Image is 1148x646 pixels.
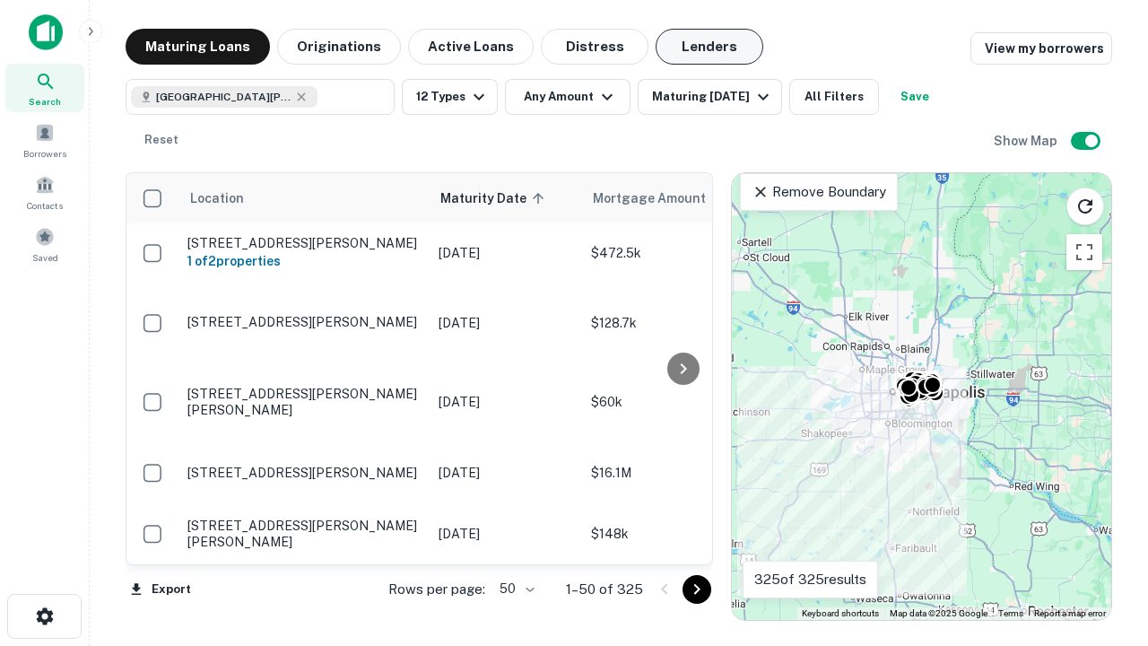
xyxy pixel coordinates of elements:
[187,518,421,550] p: [STREET_ADDRESS][PERSON_NAME][PERSON_NAME]
[126,29,270,65] button: Maturing Loans
[736,597,796,620] img: Google
[683,575,711,604] button: Go to next page
[591,463,770,483] p: $16.1M
[388,579,485,600] p: Rows per page:
[732,173,1111,620] div: 0 0
[652,86,774,108] div: Maturing [DATE]
[29,14,63,50] img: capitalize-icon.png
[789,79,879,115] button: All Filters
[505,79,631,115] button: Any Amount
[754,569,866,590] p: 325 of 325 results
[156,89,291,105] span: [GEOGRAPHIC_DATA][PERSON_NAME], [GEOGRAPHIC_DATA], [GEOGRAPHIC_DATA]
[439,392,573,412] p: [DATE]
[439,524,573,544] p: [DATE]
[187,314,421,330] p: [STREET_ADDRESS][PERSON_NAME]
[408,29,534,65] button: Active Loans
[736,597,796,620] a: Open this area in Google Maps (opens a new window)
[970,32,1112,65] a: View my borrowers
[439,243,573,263] p: [DATE]
[440,188,550,209] span: Maturity Date
[492,576,537,602] div: 50
[1058,445,1148,531] iframe: Chat Widget
[5,220,84,268] a: Saved
[541,29,648,65] button: Distress
[29,94,61,109] span: Search
[27,198,63,213] span: Contacts
[591,243,770,263] p: $472.5k
[593,188,729,209] span: Mortgage Amount
[187,465,421,481] p: [STREET_ADDRESS][PERSON_NAME]
[656,29,763,65] button: Lenders
[591,313,770,333] p: $128.7k
[1066,234,1102,270] button: Toggle fullscreen view
[277,29,401,65] button: Originations
[591,524,770,544] p: $148k
[886,79,944,115] button: Save your search to get updates of matches that match your search criteria.
[5,64,84,112] a: Search
[430,173,582,223] th: Maturity Date
[133,122,190,158] button: Reset
[5,168,84,216] a: Contacts
[189,188,244,209] span: Location
[126,576,196,603] button: Export
[187,235,421,251] p: [STREET_ADDRESS][PERSON_NAME]
[23,146,66,161] span: Borrowers
[802,607,879,620] button: Keyboard shortcuts
[566,579,643,600] p: 1–50 of 325
[439,463,573,483] p: [DATE]
[32,250,58,265] span: Saved
[178,173,430,223] th: Location
[1034,608,1106,618] a: Report a map error
[752,181,885,203] p: Remove Boundary
[187,251,421,271] h6: 1 of 2 properties
[439,313,573,333] p: [DATE]
[402,79,498,115] button: 12 Types
[5,116,84,164] a: Borrowers
[998,608,1023,618] a: Terms (opens in new tab)
[890,608,987,618] span: Map data ©2025 Google
[638,79,782,115] button: Maturing [DATE]
[591,392,770,412] p: $60k
[1066,188,1104,225] button: Reload search area
[582,173,779,223] th: Mortgage Amount
[187,386,421,418] p: [STREET_ADDRESS][PERSON_NAME][PERSON_NAME]
[994,131,1060,151] h6: Show Map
